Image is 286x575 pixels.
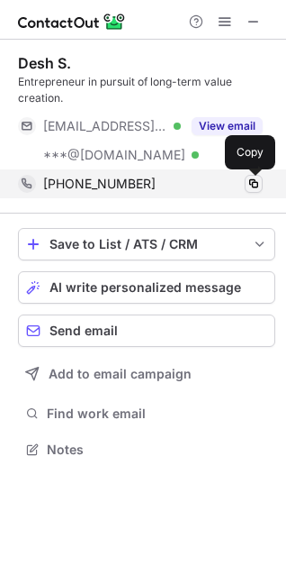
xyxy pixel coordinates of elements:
[18,228,275,260] button: save-profile-one-click
[43,147,185,163] span: ***@[DOMAIN_NAME]
[43,118,167,134] span: [EMAIL_ADDRESS][DOMAIN_NAME]
[18,74,275,106] div: Entrepreneur in pursuit of long-term value creation.
[47,442,268,458] span: Notes
[18,54,71,72] div: Desh S.
[49,367,192,381] span: Add to email campaign
[18,358,275,390] button: Add to email campaign
[18,401,275,426] button: Find work email
[18,315,275,347] button: Send email
[18,271,275,304] button: AI write personalized message
[18,437,275,462] button: Notes
[49,237,244,251] div: Save to List / ATS / CRM
[43,176,156,192] span: [PHONE_NUMBER]
[49,324,118,338] span: Send email
[49,280,241,295] span: AI write personalized message
[18,11,126,32] img: ContactOut v5.3.10
[47,406,268,422] span: Find work email
[192,117,263,135] button: Reveal Button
